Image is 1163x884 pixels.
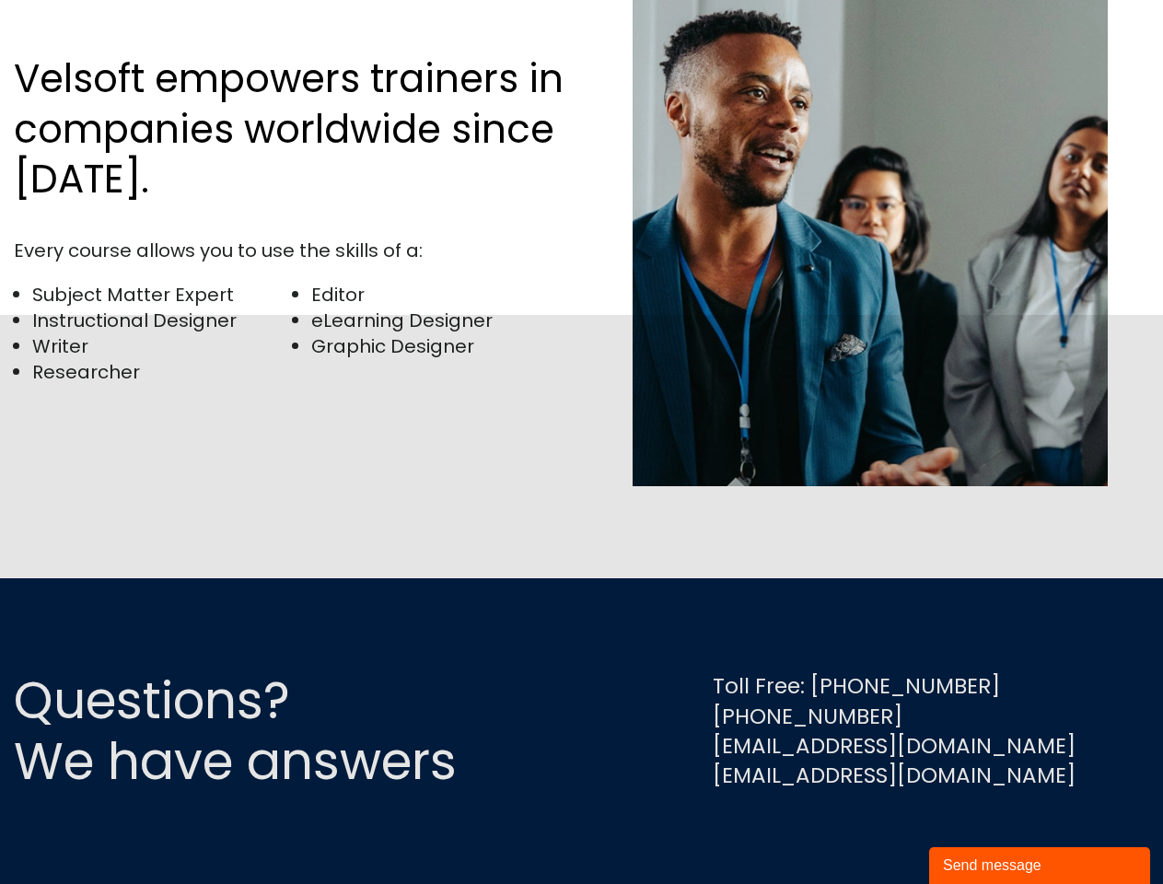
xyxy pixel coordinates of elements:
[929,843,1154,884] iframe: chat widget
[311,282,572,308] li: Editor
[32,308,293,333] li: Instructional Designer
[311,308,572,333] li: eLearning Designer
[32,282,293,308] li: Subject Matter Expert
[14,54,573,205] h2: Velsoft empowers trainers in companies worldwide since [DATE].
[14,238,573,263] div: Every course allows you to use the skills of a:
